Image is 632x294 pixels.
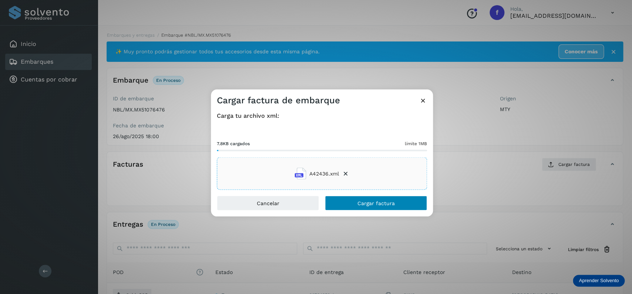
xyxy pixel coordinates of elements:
[405,140,427,147] span: límite 1MB
[257,201,279,206] span: Cancelar
[217,140,250,147] span: 7.8KB cargados
[217,95,340,106] h3: Cargar factura de embarque
[325,196,427,211] button: Cargar factura
[217,112,427,119] h4: Carga tu archivo xml:
[579,278,619,284] p: Aprender Solvento
[309,170,339,177] span: A42436.xml
[217,196,319,211] button: Cancelar
[573,275,625,287] div: Aprender Solvento
[357,201,395,206] span: Cargar factura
